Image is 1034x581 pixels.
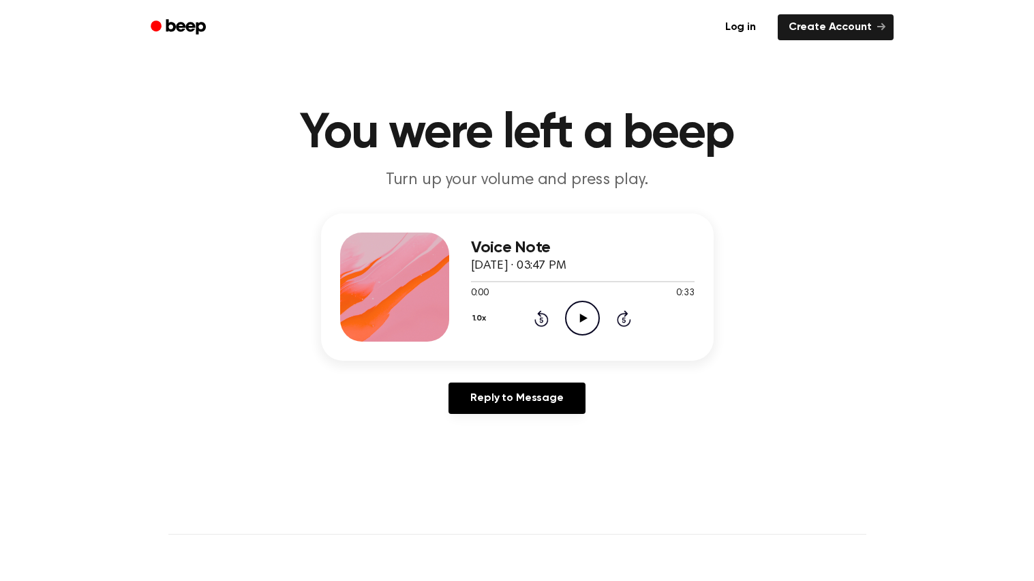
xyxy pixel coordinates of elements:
span: 0:00 [471,286,489,301]
p: Turn up your volume and press play. [256,169,779,192]
h1: You were left a beep [168,109,866,158]
a: Beep [141,14,218,41]
a: Log in [712,12,770,43]
a: Create Account [778,14,894,40]
h3: Voice Note [471,239,695,257]
span: [DATE] · 03:47 PM [471,260,566,272]
button: 1.0x [471,307,491,330]
a: Reply to Message [448,383,585,414]
span: 0:33 [676,286,694,301]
